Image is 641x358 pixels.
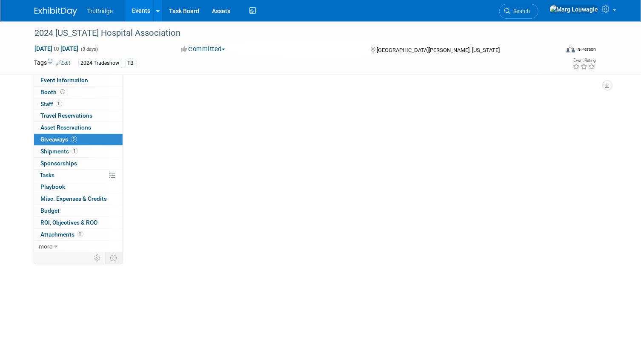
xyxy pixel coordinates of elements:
[41,124,92,131] span: Asset Reservations
[549,5,599,14] img: Marg Louwagie
[87,8,113,14] span: TruBridge
[377,47,500,53] span: [GEOGRAPHIC_DATA][PERSON_NAME], [US_STATE]
[178,45,229,54] button: Committed
[59,89,67,95] span: Booth not reserved yet
[34,58,71,68] td: Tags
[34,98,123,110] a: Staff1
[34,122,123,133] a: Asset Reservations
[32,26,549,41] div: 2024 [US_STATE] Hospital Association
[34,241,123,252] a: more
[40,172,55,179] span: Tasks
[34,7,77,16] img: ExhibitDay
[34,45,79,52] span: [DATE] [DATE]
[34,87,123,98] a: Booth
[71,136,77,142] span: 5
[34,170,123,181] a: Tasks
[80,46,98,52] span: (3 days)
[105,252,123,263] td: Toggle Event Tabs
[41,112,93,119] span: Travel Reservations
[34,181,123,193] a: Playbook
[41,219,98,226] span: ROI, Objectives & ROO
[41,207,60,214] span: Budget
[41,89,67,95] span: Booth
[72,148,78,154] span: 1
[34,205,123,217] a: Budget
[56,101,62,107] span: 1
[499,4,538,19] a: Search
[57,60,71,66] a: Edit
[573,58,596,63] div: Event Rating
[34,217,123,228] a: ROI, Objectives & ROO
[39,243,53,250] span: more
[125,59,137,68] div: TB
[34,75,123,86] a: Event Information
[41,195,107,202] span: Misc. Expenses & Credits
[567,46,575,52] img: Format-Inperson.png
[41,231,83,238] span: Attachments
[511,8,530,14] span: Search
[34,134,123,145] a: Giveaways5
[41,136,77,143] span: Giveaways
[91,252,106,263] td: Personalize Event Tab Strip
[78,59,122,68] div: 2024 Tradeshow
[34,146,123,157] a: Shipments1
[34,110,123,121] a: Travel Reservations
[513,44,596,57] div: Event Format
[77,231,83,237] span: 1
[576,46,596,52] div: In-Person
[34,193,123,205] a: Misc. Expenses & Credits
[53,45,61,52] span: to
[34,158,123,169] a: Sponsorships
[41,160,77,167] span: Sponsorships
[41,183,66,190] span: Playbook
[41,148,78,155] span: Shipments
[34,229,123,240] a: Attachments1
[41,77,89,84] span: Event Information
[41,101,62,107] span: Staff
